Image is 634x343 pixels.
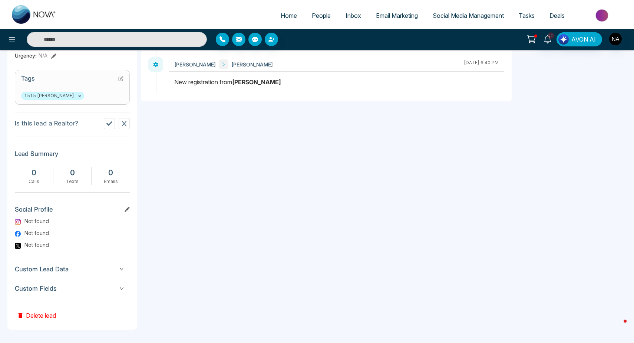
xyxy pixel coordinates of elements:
img: User Avatar [609,33,622,45]
button: × [78,92,81,99]
h3: Tags [21,75,123,86]
span: Social Media Management [433,12,504,19]
img: Nova CRM Logo [12,5,56,24]
span: down [119,267,124,271]
span: Home [281,12,297,19]
span: Inbox [346,12,361,19]
span: Not found [24,241,49,249]
span: Not found [24,217,49,225]
img: Facebook Logo [15,231,21,237]
button: Delete lead [15,298,58,322]
span: Urgency : [15,52,37,59]
span: Not found [24,229,49,237]
span: Tasks [519,12,535,19]
span: People [312,12,331,19]
h3: Lead Summary [15,150,130,161]
a: Social Media Management [425,9,511,23]
div: 0 [57,167,88,178]
iframe: Intercom live chat [609,318,627,336]
a: 10+ [539,32,557,45]
div: Calls [19,178,49,185]
div: 0 [19,167,49,178]
span: Deals [549,12,565,19]
div: 0 [95,167,126,178]
span: Custom Lead Data [15,264,130,274]
img: Lead Flow [558,34,569,45]
img: Instagram Logo [15,219,21,225]
p: Is this lead a Realtor? [15,119,78,128]
a: Home [273,9,304,23]
a: Tasks [511,9,542,23]
a: Inbox [338,9,369,23]
span: 1515 [PERSON_NAME] [21,92,84,100]
span: N/A [39,52,47,59]
div: Texts [57,178,88,185]
span: [PERSON_NAME] [231,61,273,68]
span: 10+ [548,32,554,39]
div: [DATE] 6:40 PM [464,59,499,69]
img: Market-place.gif [576,7,630,24]
span: Custom Fields [15,284,130,294]
img: Twitter Logo [15,243,21,249]
span: Email Marketing [376,12,418,19]
span: AVON AI [571,35,596,44]
h3: Social Profile [15,206,130,217]
span: down [119,286,124,291]
span: [PERSON_NAME] [174,61,216,68]
a: Deals [542,9,572,23]
div: Emails [95,178,126,185]
a: People [304,9,338,23]
button: AVON AI [557,32,602,46]
a: Email Marketing [369,9,425,23]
